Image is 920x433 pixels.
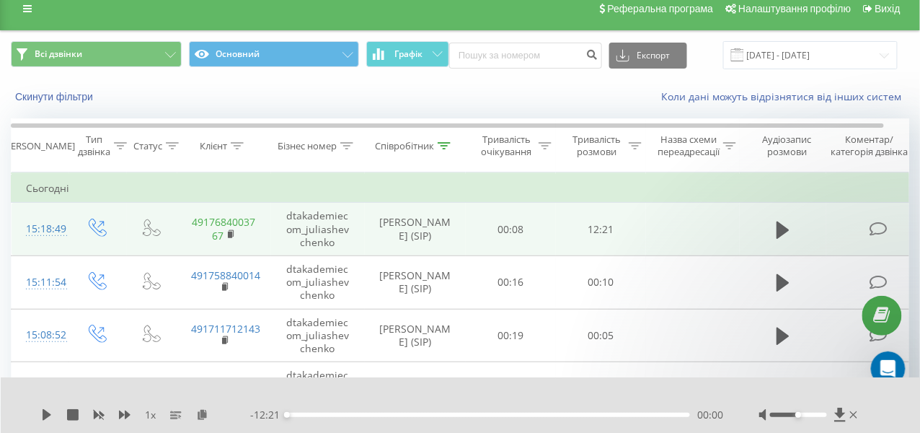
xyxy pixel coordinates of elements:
td: [PERSON_NAME] (SIP) [365,203,466,256]
button: Графік [366,41,449,67]
a: 4917684003767 [193,215,256,242]
span: Реферальна програма [608,3,714,14]
button: Всі дзвінки [11,41,182,67]
div: 15:06:22 [26,375,55,403]
div: Тривалість очікування [478,134,535,158]
div: Нещодавнє повідомленняProfile image for SerhiiОцініть бесідуSerhii•4 дн. тому [14,194,274,270]
span: Вихід [875,3,901,14]
button: Допомога [193,268,288,325]
div: Profile image for SerhiiОцініть бесідуSerhii•4 дн. тому [15,216,273,269]
span: Налаштування профілю [738,3,851,14]
td: dtakademiecom_juliashevchenko [271,362,365,416]
div: Нещодавнє повідомлення [30,206,259,222]
td: 00:19 [466,309,556,362]
p: Вiтаю 👋 [29,102,260,127]
span: Повідомлення [107,304,182,314]
div: Назва схеми переадресації [658,134,720,158]
a: 491758840014 [192,268,261,282]
div: 15:18:49 [26,215,55,243]
span: - 12:21 [250,408,287,422]
div: Статус [133,140,162,152]
div: Аудіозапис розмови [752,134,822,158]
p: Чим вам допомогти? [29,127,260,176]
img: Profile image for Serhii [182,23,211,52]
div: Тривалість розмови [568,134,625,158]
button: Скинути фільтри [11,90,100,103]
span: 00:00 [697,408,723,422]
div: 15:11:54 [26,268,55,297]
td: [PERSON_NAME] (SIP) [365,309,466,362]
td: 00:24 [466,362,556,416]
img: logo [29,27,125,50]
td: 00:16 [466,255,556,309]
div: [PERSON_NAME] [2,140,75,152]
span: Оцініть бесіду [64,229,140,240]
td: 00:08 [466,203,556,256]
span: Графік [394,49,423,59]
td: 00:05 [556,309,646,362]
div: Коментар/категорія дзвінка [828,134,912,158]
span: Допомога [214,304,266,314]
td: dtakademiecom_juliashevchenko [271,309,365,362]
div: • 4 дн. тому [96,242,157,258]
div: Клієнт [200,140,227,152]
span: Всі дзвінки [35,48,82,60]
span: 1 x [145,408,156,422]
td: [PERSON_NAME] (SIP) [365,362,466,416]
div: Закрити [248,23,274,49]
button: Експорт [609,43,687,69]
div: Serhii [64,242,93,258]
img: Profile image for Serhii [30,228,58,257]
button: Основний [189,41,360,67]
td: [PERSON_NAME] (SIP) [365,255,466,309]
td: 00:10 [556,255,646,309]
td: dtakademiecom_juliashevchenko [271,203,365,256]
div: Тип дзвінка [78,134,110,158]
div: 15:08:52 [26,321,55,349]
td: dtakademiecom_juliashevchenko [271,255,365,309]
a: 491711712143 [192,322,261,336]
img: Profile image for Daria [154,23,183,52]
a: Коли дані можуть відрізнятися вiд інших систем [661,89,909,103]
div: Accessibility label [796,412,802,418]
span: Головна [24,304,71,314]
td: 12:21 [556,203,646,256]
img: Profile image for Ringostat [209,23,238,52]
div: Accessibility label [284,412,290,418]
iframe: Intercom live chat [871,351,906,386]
div: Співробітник [375,140,434,152]
div: Бізнес номер [278,140,337,152]
td: 00:04 [556,362,646,416]
input: Пошук за номером [449,43,602,69]
a: 4917623189745 [193,375,256,401]
button: Повідомлення [96,268,192,325]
